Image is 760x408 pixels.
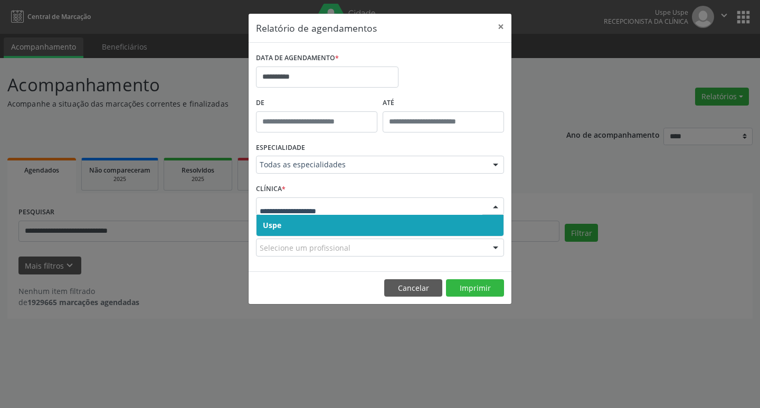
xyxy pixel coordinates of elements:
[256,95,377,111] label: De
[256,140,305,156] label: ESPECIALIDADE
[256,181,286,197] label: CLÍNICA
[260,242,350,253] span: Selecione um profissional
[256,21,377,35] h5: Relatório de agendamentos
[260,159,482,170] span: Todas as especialidades
[446,279,504,297] button: Imprimir
[256,50,339,67] label: DATA DE AGENDAMENTO
[490,14,511,40] button: Close
[384,279,442,297] button: Cancelar
[383,95,504,111] label: ATÉ
[263,220,281,230] span: Uspe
